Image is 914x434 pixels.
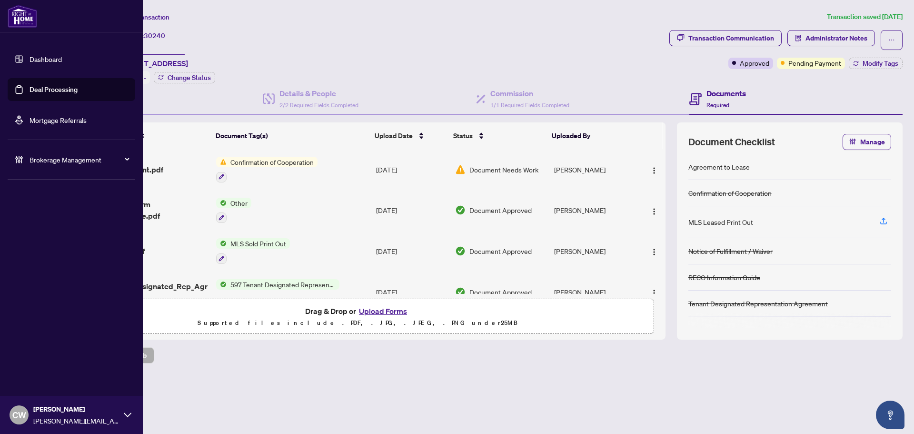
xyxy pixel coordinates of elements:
img: logo [8,5,37,28]
img: Document Status [455,205,466,215]
button: Change Status [154,72,215,83]
img: Status Icon [216,238,227,249]
span: Document Checklist [688,135,775,149]
button: Status IconOther [216,198,251,223]
img: Document Status [455,164,466,175]
a: Mortgage Referrals [30,116,87,124]
span: CW [12,408,26,422]
h4: Commission [490,88,569,99]
span: Status [453,131,473,141]
span: 597_Tenant_Designated_Rep_Agrmt_-_Commercial_Mandate_for_Lease_-_PropTx-OREA__TRREB_CLAR_LSTAR_ 1... [88,281,209,303]
a: Deal Processing [30,85,78,94]
span: Required [706,101,729,109]
span: Brokerage Management [30,154,129,165]
h4: Details & People [279,88,358,99]
span: Document Approved [469,287,532,297]
span: [PERSON_NAME][EMAIL_ADDRESS][DOMAIN_NAME] [33,415,119,426]
div: MLS Leased Print Out [688,217,753,227]
a: Dashboard [30,55,62,63]
td: [DATE] [372,190,451,231]
img: Document Status [455,287,466,297]
td: [DATE] [372,272,451,313]
td: [DATE] [372,231,451,272]
span: - [144,73,146,82]
span: View Transaction [119,13,169,21]
img: Logo [650,248,658,256]
span: ellipsis [888,37,895,43]
span: Administrator Notes [805,30,867,46]
button: Logo [646,202,662,218]
td: [DATE] [372,149,451,190]
button: Logo [646,243,662,259]
img: Status Icon [216,198,227,208]
img: Logo [650,289,658,297]
span: MLS Sold Print Out [227,238,290,249]
button: Manage [843,134,891,150]
th: (16) File Name [84,122,212,149]
img: Status Icon [216,157,227,167]
button: Open asap [876,401,904,429]
span: 30240 [144,31,165,40]
span: Cooperation Form Correspondence.pdf [88,199,209,222]
td: [PERSON_NAME] [550,149,637,190]
span: [PERSON_NAME] [33,404,119,414]
span: Drag & Drop or [305,305,410,317]
div: Agreement to Lease [688,161,750,172]
span: Document Approved [469,205,532,215]
article: Transaction saved [DATE] [827,11,903,22]
button: Upload Forms [356,305,410,317]
span: Pending Payment [788,58,841,68]
button: Status Icon597 Tenant Designated Representation Agreement - Commercial - Mandate for Lease [216,279,339,305]
div: Tenant Designated Representation Agreement [688,298,828,309]
th: Document Tag(s) [212,122,371,149]
button: Status IconMLS Sold Print Out [216,238,290,264]
span: Confirmation of Cooperation [227,157,318,167]
span: Approved [740,58,769,68]
h4: Documents [706,88,746,99]
button: Status IconConfirmation of Cooperation [216,157,318,182]
img: Document Status [455,246,466,256]
span: Drag & Drop orUpload FormsSupported files include .PDF, .JPG, .JPEG, .PNG under25MB [61,299,654,334]
button: Logo [646,162,662,177]
span: Other [227,198,251,208]
th: Upload Date [371,122,449,149]
button: Modify Tags [849,58,903,69]
span: Document Needs Work [469,164,538,175]
img: Logo [650,208,658,215]
span: Change Status [168,74,211,81]
button: Transaction Communication [669,30,782,46]
div: Confirmation of Cooperation [688,188,772,198]
span: Document Approved [469,246,532,256]
th: Uploaded By [548,122,635,149]
span: 597 Tenant Designated Representation Agreement - Commercial - Mandate for Lease [227,279,339,290]
span: [STREET_ADDRESS] [118,58,188,69]
span: solution [795,35,802,41]
th: Status [449,122,548,149]
button: Logo [646,284,662,300]
td: [PERSON_NAME] [550,272,637,313]
span: 2/2 Required Fields Completed [279,101,358,109]
img: Status Icon [216,279,227,290]
div: Transaction Communication [688,30,774,46]
span: Upload Date [375,131,413,141]
img: Logo [650,167,658,174]
span: 1/1 Required Fields Completed [490,101,569,109]
span: Manage [860,134,885,150]
div: RECO Information Guide [688,272,760,283]
span: Modify Tags [863,60,898,67]
td: [PERSON_NAME] [550,231,637,272]
div: Notice of Fulfillment / Waiver [688,246,773,256]
button: Administrator Notes [787,30,875,46]
p: Supported files include .PDF, .JPG, .JPEG, .PNG under 25 MB [67,317,648,329]
td: [PERSON_NAME] [550,190,637,231]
